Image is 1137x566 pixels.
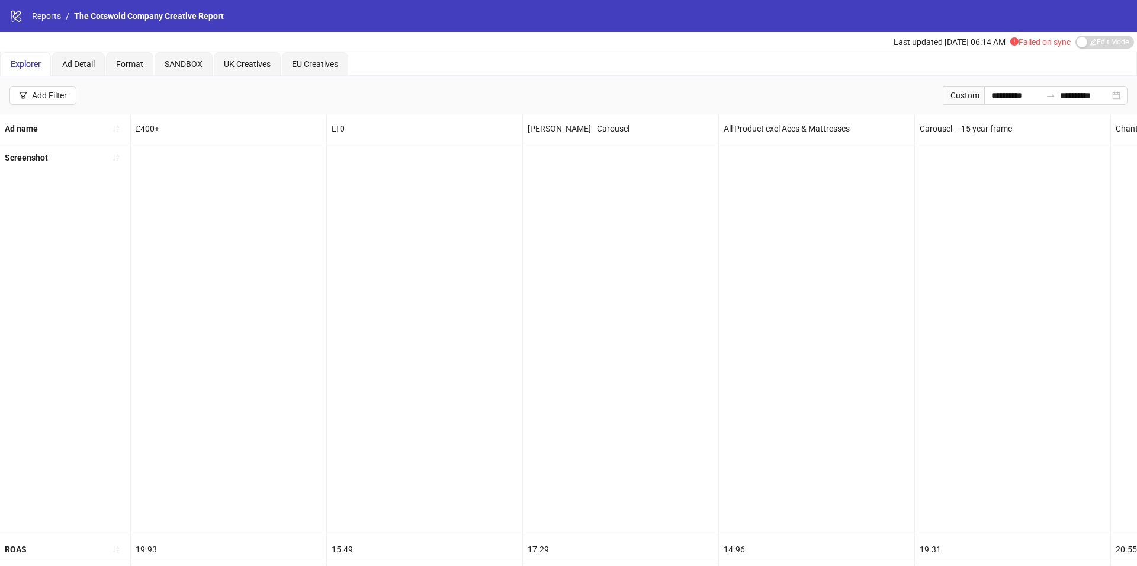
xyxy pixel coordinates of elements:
span: Ad Detail [62,59,95,69]
div: 15.49 [327,535,522,564]
span: sort-ascending [112,124,120,133]
div: All Product excl Accs & Mattresses [719,114,914,143]
div: [PERSON_NAME] - Carousel [523,114,718,143]
span: Format [116,59,143,69]
span: Explorer [11,59,41,69]
span: exclamation-circle [1010,37,1019,46]
button: Add Filter [9,86,76,105]
b: Screenshot [5,153,48,162]
span: UK Creatives [224,59,271,69]
b: ROAS [5,545,27,554]
span: EU Creatives [292,59,338,69]
div: Add Filter [32,91,67,100]
div: Custom [943,86,984,105]
li: / [66,9,69,23]
div: Carousel – 15 year frame [915,114,1110,143]
div: £400+ [131,114,326,143]
span: filter [19,91,27,100]
span: SANDBOX [165,59,203,69]
span: sort-ascending [112,154,120,162]
span: to [1046,91,1055,100]
span: sort-ascending [112,545,120,554]
div: 19.93 [131,535,326,564]
b: Ad name [5,124,38,133]
div: 19.31 [915,535,1110,564]
span: The Cotswold Company Creative Report [74,11,224,21]
span: Failed on sync [1010,37,1071,47]
span: Last updated [DATE] 06:14 AM [894,37,1006,47]
div: LT0 [327,114,522,143]
span: swap-right [1046,91,1055,100]
a: Reports [30,9,63,23]
div: 17.29 [523,535,718,564]
div: 14.96 [719,535,914,564]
